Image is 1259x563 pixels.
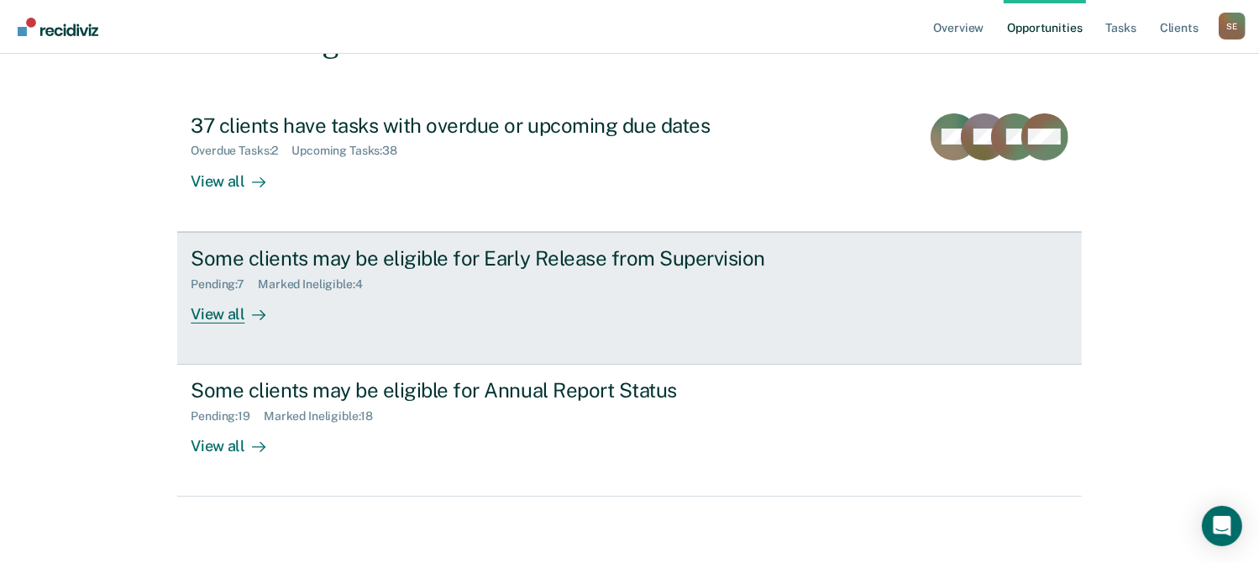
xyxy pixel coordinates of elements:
div: S E [1219,13,1246,39]
div: Marked Ineligible : 18 [264,409,386,424]
div: Pending : 19 [191,409,264,424]
div: View all [191,424,285,456]
img: Recidiviz [18,18,98,36]
div: Upcoming Tasks : 38 [291,144,411,158]
div: Some clients may be eligible for Annual Report Status [191,378,780,403]
button: Profile dropdown button [1219,13,1246,39]
a: Some clients may be eligible for Early Release from SupervisionPending:7Marked Ineligible:4View all [177,232,1081,365]
div: Some clients may be eligible for Early Release from Supervision [191,246,780,271]
div: View all [191,291,285,324]
div: Pending : 7 [191,277,258,292]
div: Overdue Tasks : 2 [191,144,291,158]
div: View all [191,158,285,191]
div: Marked Ineligible : 4 [258,277,375,292]
div: Open Intercom Messenger [1202,506,1242,546]
a: Some clients may be eligible for Annual Report StatusPending:19Marked Ineligible:18View all [177,365,1081,497]
a: 37 clients have tasks with overdue or upcoming due datesOverdue Tasks:2Upcoming Tasks:38View all [177,100,1081,232]
div: 37 clients have tasks with overdue or upcoming due dates [191,113,780,138]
